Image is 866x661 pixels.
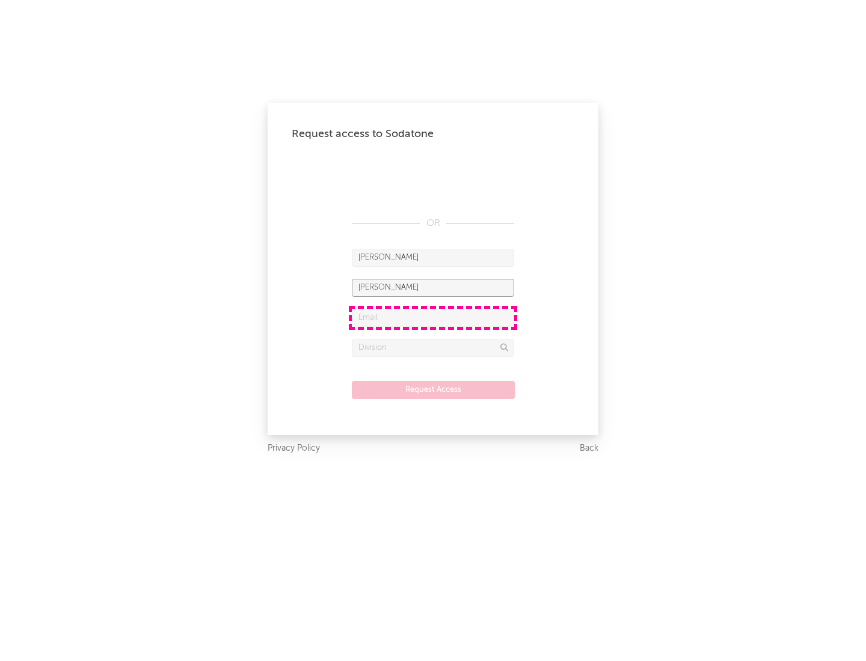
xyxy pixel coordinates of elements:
[352,339,514,357] input: Division
[580,441,598,456] a: Back
[352,216,514,231] div: OR
[352,249,514,267] input: First Name
[352,309,514,327] input: Email
[352,381,515,399] button: Request Access
[352,279,514,297] input: Last Name
[268,441,320,456] a: Privacy Policy
[292,127,574,141] div: Request access to Sodatone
